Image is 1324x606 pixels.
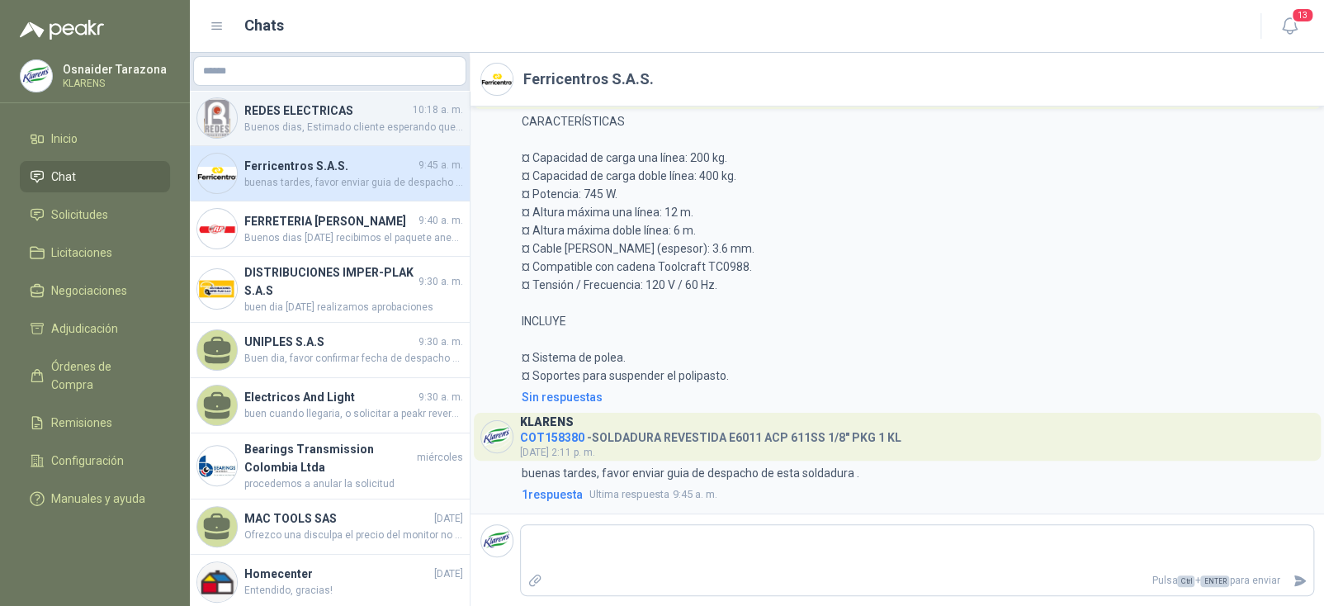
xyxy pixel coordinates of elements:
[20,351,170,400] a: Órdenes de Compra
[1274,12,1304,41] button: 13
[244,440,414,476] h4: Bearings Transmission Colombia Ltda
[434,566,463,582] span: [DATE]
[20,445,170,476] a: Configuración
[190,323,470,378] a: UNIPLES S.A.S9:30 a. m.Buen dia, favor confirmar fecha de despacho y entrega
[20,237,170,268] a: Licitaciones
[413,102,463,118] span: 10:18 a. m.
[1200,575,1229,587] span: ENTER
[197,98,237,138] img: Company Logo
[244,14,284,37] h1: Chats
[518,485,1314,504] a: 1respuestaUltima respuesta9:45 a. m.
[481,64,513,95] img: Company Logo
[244,230,463,246] span: Buenos dias [DATE] recibimos el paquete anexo guia de lo recibido faltaron las 50 lijas # 50
[20,483,170,514] a: Manuales y ayuda
[418,274,463,290] span: 9:30 a. m.
[244,212,415,230] h4: FERRETERIA [PERSON_NAME]
[197,154,237,193] img: Company Logo
[522,388,603,406] div: Sin respuestas
[1291,7,1314,23] span: 13
[244,157,415,175] h4: Ferricentros S.A.S.
[418,158,463,173] span: 9:45 a. m.
[51,452,124,470] span: Configuración
[190,433,470,499] a: Company LogoBearings Transmission Colombia Ltdamiércolesprocedemos a anular la solicitud
[589,486,669,503] span: Ultima respuesta
[51,357,154,394] span: Órdenes de Compra
[190,378,470,433] a: Electricos And Light9:30 a. m.buen cuando llegaria, o solicitar a peakr reversal sal SOLICITUD.
[244,120,463,135] span: Buenos dias, Estimado cliente esperando que se encuentre bien, anexo guía de despacho del materia...
[20,407,170,438] a: Remisiones
[190,257,470,323] a: Company LogoDISTRIBUCIONES IMPER-PLAK S.A.S9:30 a. m.buen dia [DATE] realizamos aprobaciones
[520,447,595,458] span: [DATE] 2:11 p. m.
[244,528,463,543] span: Ofrezco una disculpa el precio del monitor no es de $641200, si no de $ 698.900
[549,566,1287,595] p: Pulsa + para enviar
[20,20,104,40] img: Logo peakr
[481,525,513,556] img: Company Logo
[190,201,470,257] a: Company LogoFERRETERIA [PERSON_NAME]9:40 a. m.Buenos dias [DATE] recibimos el paquete anexo guia ...
[190,91,470,146] a: Company LogoREDES ELECTRICAS10:18 a. m.Buenos dias, Estimado cliente esperando que se encuentre b...
[244,263,415,300] h4: DISTRIBUCIONES IMPER-PLAK S.A.S
[418,334,463,350] span: 9:30 a. m.
[521,566,549,595] label: Adjuntar archivos
[20,123,170,154] a: Inicio
[244,509,431,528] h4: MAC TOOLS SAS
[51,168,76,186] span: Chat
[20,161,170,192] a: Chat
[418,390,463,405] span: 9:30 a. m.
[244,351,463,367] span: Buen dia, favor confirmar fecha de despacho y entrega
[522,464,859,482] p: buenas tardes, favor enviar guia de despacho de esta soldadura .
[197,562,237,602] img: Company Logo
[21,60,52,92] img: Company Logo
[197,209,237,249] img: Company Logo
[520,431,584,444] span: COT158380
[51,244,112,262] span: Licitaciones
[51,282,127,300] span: Negociaciones
[417,450,463,466] span: miércoles
[20,275,170,306] a: Negociaciones
[244,388,415,406] h4: Electricos And Light
[244,102,409,120] h4: REDES ELECTRICAS
[63,64,167,75] p: Osnaider Tarazona
[63,78,167,88] p: KLARENS
[244,476,463,492] span: procedemos a anular la solicitud
[518,388,1314,406] a: Sin respuestas
[197,446,237,485] img: Company Logo
[244,175,463,191] span: buenas tardes, favor enviar guia de despacho de esta soldadura . o solicitar a peakr reversar la ...
[244,583,463,599] span: Entendido, gracias!
[244,406,463,422] span: buen cuando llegaria, o solicitar a peakr reversal sal SOLICITUD.
[481,421,513,452] img: Company Logo
[51,414,112,432] span: Remisiones
[418,213,463,229] span: 9:40 a. m.
[51,130,78,148] span: Inicio
[520,418,574,427] h3: KLARENS
[1286,566,1313,595] button: Enviar
[523,68,654,91] h2: Ferricentros S.A.S.
[520,95,625,107] span: 26 de junio, 12:34 p. m.
[190,146,470,201] a: Company LogoFerricentros S.A.S.9:45 a. m.buenas tardes, favor enviar guia de despacho de esta sol...
[244,333,415,351] h4: UNIPLES S.A.S
[51,206,108,224] span: Solicitudes
[244,565,431,583] h4: Homecenter
[1177,575,1194,587] span: Ctrl
[20,199,170,230] a: Solicitudes
[522,112,754,385] p: CARACTERÍSTICAS ¤ Capacidad de carga una línea: 200 kg. ¤ Capacidad de carga doble línea: 400 kg....
[244,300,463,315] span: buen dia [DATE] realizamos aprobaciones
[190,499,470,555] a: MAC TOOLS SAS[DATE]Ofrezco una disculpa el precio del monitor no es de $641200, si no de $ 698.900
[197,269,237,309] img: Company Logo
[51,490,145,508] span: Manuales y ayuda
[520,427,901,443] h4: - SOLDADURA REVESTIDA E6011 ACP 611SS 1/8" PKG 1 KL
[522,485,583,504] span: 1 respuesta
[51,320,118,338] span: Adjudicación
[589,486,717,503] span: 9:45 a. m.
[434,511,463,527] span: [DATE]
[20,313,170,344] a: Adjudicación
